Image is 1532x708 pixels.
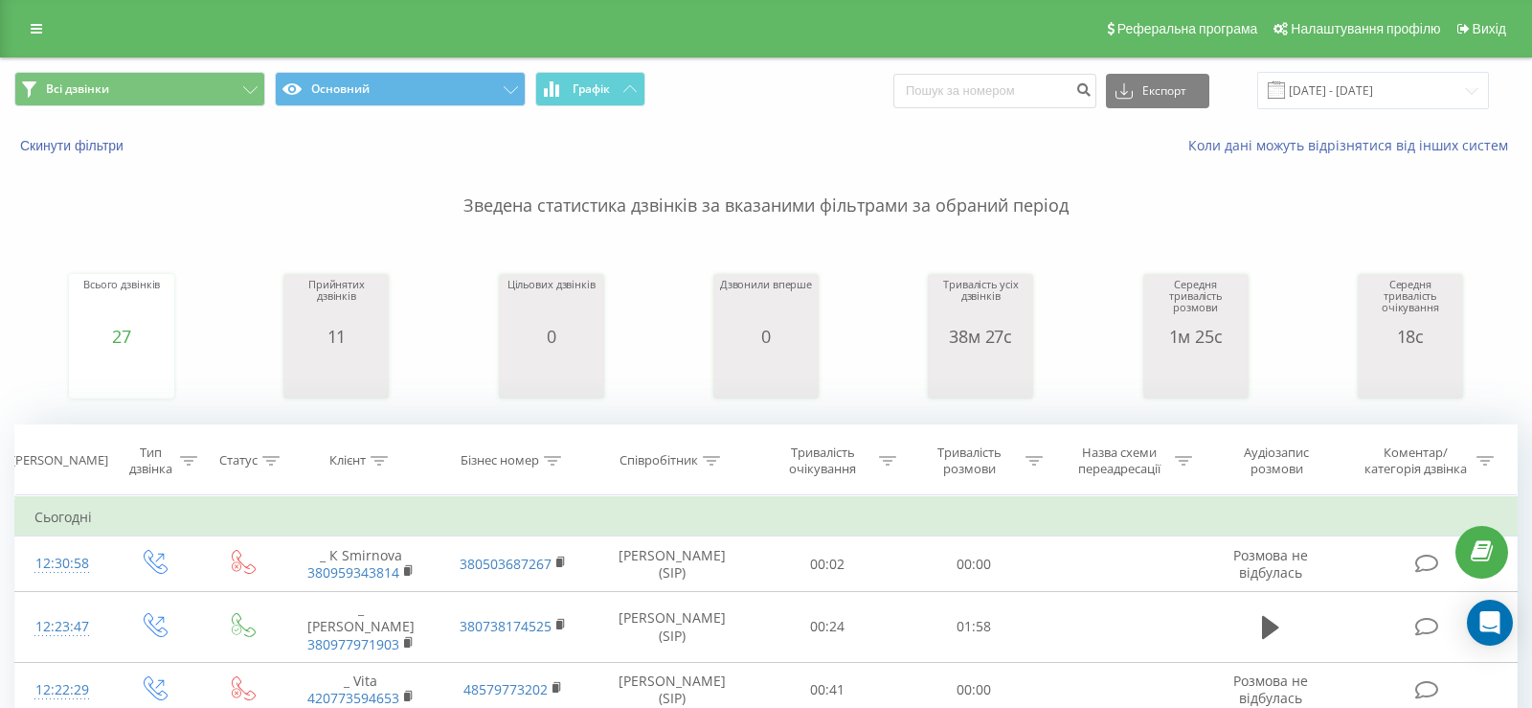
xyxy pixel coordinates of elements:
[754,592,900,663] td: 00:24
[14,137,133,154] button: Скинути фільтри
[219,453,258,469] div: Статус
[573,82,610,96] span: Графік
[720,279,812,327] div: Дзвонили вперше
[933,327,1028,346] div: 38м 27с
[307,635,399,653] a: 380977971903
[1106,74,1209,108] button: Експорт
[1148,327,1244,346] div: 1м 25с
[14,155,1518,218] p: Зведена статистика дзвінків за вказаними фільтрами за обраний період
[901,537,1048,592] td: 00:00
[15,498,1518,537] td: Сьогодні
[11,453,108,469] div: [PERSON_NAME]
[1360,445,1472,477] div: Коментар/категорія дзвінка
[1233,546,1308,582] span: Розмова не відбулась
[754,537,900,592] td: 00:02
[918,445,1021,477] div: Тривалість розмови
[307,689,399,707] a: 420773594653
[288,279,384,327] div: Прийнятих дзвінків
[460,555,552,573] a: 380503687267
[1188,136,1518,154] a: Коли дані можуть відрізнятися вiд інших систем
[329,453,366,469] div: Клієнт
[1363,279,1458,327] div: Середня тривалість очікування
[933,279,1028,327] div: Тривалість усіх дзвінків
[288,327,384,346] div: 11
[590,537,755,592] td: [PERSON_NAME] (SIP)
[772,445,874,477] div: Тривалість очікування
[620,453,698,469] div: Співробітник
[1233,672,1308,707] span: Розмова не відбулась
[284,592,437,663] td: _ [PERSON_NAME]
[1467,600,1513,646] div: Open Intercom Messenger
[34,545,90,582] div: 12:30:58
[463,680,548,698] a: 48579773202
[1148,279,1244,327] div: Середня тривалість розмови
[83,279,160,327] div: Всього дзвінків
[507,327,596,346] div: 0
[284,537,437,592] td: _ К Smirnova
[1117,21,1258,36] span: Реферальна програма
[1473,21,1506,36] span: Вихід
[507,279,596,327] div: Цільових дзвінків
[1363,327,1458,346] div: 18с
[14,72,265,106] button: Всі дзвінки
[460,617,552,635] a: 380738174525
[1068,445,1170,477] div: Назва схеми переадресації
[1291,21,1440,36] span: Налаштування профілю
[590,592,755,663] td: [PERSON_NAME] (SIP)
[535,72,645,106] button: Графік
[34,608,90,646] div: 12:23:47
[901,592,1048,663] td: 01:58
[893,74,1096,108] input: Пошук за номером
[1217,445,1336,477] div: Аудіозапис розмови
[46,81,109,97] span: Всі дзвінки
[275,72,526,106] button: Основний
[720,327,812,346] div: 0
[125,445,175,477] div: Тип дзвінка
[461,453,539,469] div: Бізнес номер
[307,563,399,582] a: 380959343814
[83,327,160,346] div: 27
